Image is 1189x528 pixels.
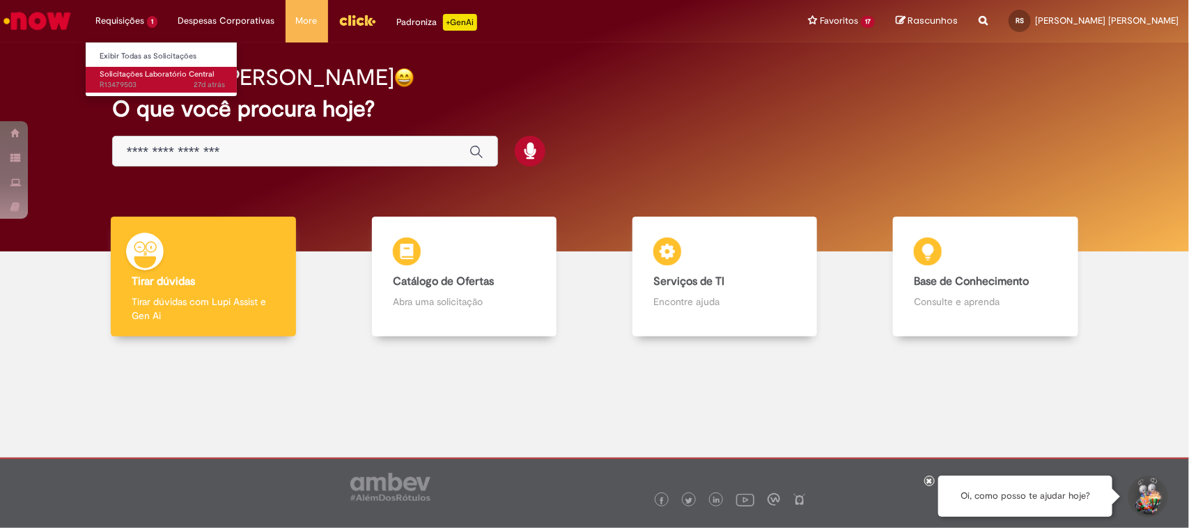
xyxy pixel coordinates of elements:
img: logo_footer_linkedin.png [713,497,720,505]
img: logo_footer_naosei.png [793,493,806,506]
img: happy-face.png [394,68,414,88]
a: Base de Conhecimento Consulte e aprenda [855,217,1116,337]
img: ServiceNow [1,7,73,35]
span: RS [1016,16,1024,25]
span: [PERSON_NAME] [PERSON_NAME] [1035,15,1179,26]
a: Catálogo de Ofertas Abra uma solicitação [334,217,594,337]
p: +GenAi [443,14,477,31]
span: More [296,14,318,28]
img: logo_footer_ambev_rotulo_gray.png [350,473,430,501]
a: Rascunhos [896,15,958,28]
time: 04/09/2025 09:11:46 [194,79,225,90]
span: Solicitações Laboratório Central [100,69,214,79]
span: 1 [147,16,157,28]
a: Exibir Todas as Solicitações [86,49,239,64]
p: Tirar dúvidas com Lupi Assist e Gen Ai [132,295,274,323]
ul: Requisições [85,42,238,97]
img: logo_footer_twitter.png [685,497,692,504]
h2: O que você procura hoje? [112,97,1077,121]
p: Consulte e aprenda [914,295,1057,309]
span: Despesas Corporativas [178,14,275,28]
a: Tirar dúvidas Tirar dúvidas com Lupi Assist e Gen Ai [73,217,334,337]
span: 27d atrás [194,79,225,90]
b: Catálogo de Ofertas [393,274,494,288]
b: Base de Conhecimento [914,274,1029,288]
b: Serviços de TI [653,274,724,288]
img: click_logo_yellow_360x200.png [339,10,376,31]
p: Abra uma solicitação [393,295,536,309]
a: Aberto R13479503 : Solicitações Laboratório Central [86,67,239,93]
span: 17 [861,16,875,28]
div: Padroniza [397,14,477,31]
div: Oi, como posso te ajudar hoje? [938,476,1112,517]
span: Requisições [95,14,144,28]
p: Encontre ajuda [653,295,796,309]
img: logo_footer_facebook.png [658,497,665,504]
span: R13479503 [100,79,225,91]
img: logo_footer_youtube.png [736,490,754,508]
img: logo_footer_workplace.png [768,493,780,506]
button: Iniciar Conversa de Suporte [1126,476,1168,518]
span: Favoritos [820,14,858,28]
span: Rascunhos [908,14,958,27]
b: Tirar dúvidas [132,274,195,288]
a: Serviços de TI Encontre ajuda [595,217,855,337]
h2: Boa tarde, [PERSON_NAME] [112,65,394,90]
